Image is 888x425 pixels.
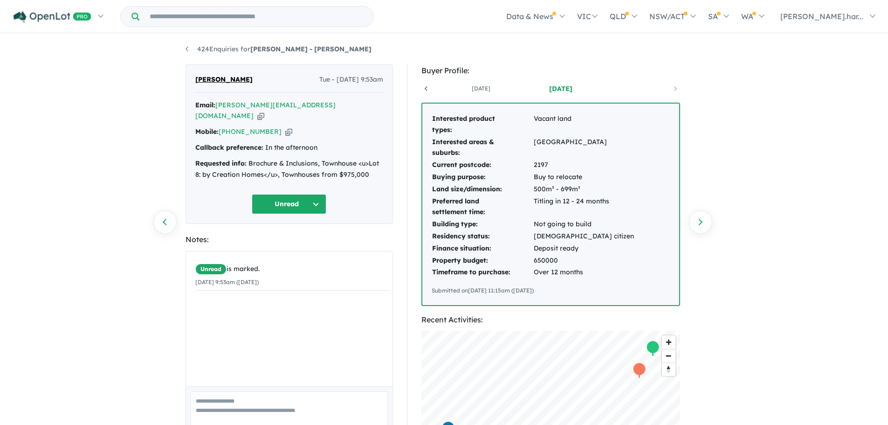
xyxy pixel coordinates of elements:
[195,142,383,153] div: In the afternoon
[780,12,863,21] span: [PERSON_NAME].har...
[14,11,91,23] img: Openlot PRO Logo White
[421,64,680,77] div: Buyer Profile:
[533,266,634,279] td: Over 12 months
[432,159,533,171] td: Current postcode:
[432,286,670,295] div: Submitted on [DATE] 11:15am ([DATE])
[432,183,533,195] td: Land size/dimension:
[250,45,372,53] strong: [PERSON_NAME] - [PERSON_NAME]
[257,111,264,121] button: Copy
[186,233,393,246] div: Notes:
[533,136,634,160] td: [GEOGRAPHIC_DATA]
[141,7,372,27] input: Try estate name, suburb, builder or developer
[432,266,533,279] td: Timeframe to purchase:
[533,195,634,219] td: Titling in 12 - 24 months
[646,340,660,357] div: Map marker
[421,314,680,326] div: Recent Activities:
[432,171,533,183] td: Buying purpose:
[252,194,326,214] button: Unread
[195,264,390,275] div: is marked.
[521,84,600,93] a: [DATE]
[432,195,533,219] td: Preferred land settlement time:
[533,113,634,136] td: Vacant land
[632,362,646,379] div: Map marker
[195,101,336,120] a: [PERSON_NAME][EMAIL_ADDRESS][DOMAIN_NAME]
[219,127,282,136] a: [PHONE_NUMBER]
[195,74,253,85] span: [PERSON_NAME]
[432,113,533,136] td: Interested product types:
[432,218,533,230] td: Building type:
[533,255,634,267] td: 650000
[195,159,247,167] strong: Requested info:
[662,362,675,376] button: Reset bearing to north
[195,264,227,275] span: Unread
[186,45,372,53] a: 424Enquiries for[PERSON_NAME] - [PERSON_NAME]
[195,279,259,286] small: [DATE] 9:53am ([DATE])
[285,127,292,137] button: Copy
[195,158,383,181] div: Brochure & Inclusions, Townhouse <u>Lot 8: by Creation Homes</u>, Townhouses from $975,000
[533,183,634,195] td: 500m² - 699m²
[662,363,675,376] span: Reset bearing to north
[662,349,675,362] button: Zoom out
[432,230,533,243] td: Residency status:
[432,243,533,255] td: Finance situation:
[441,84,521,93] a: [DATE]
[662,335,675,349] button: Zoom in
[195,101,215,109] strong: Email:
[533,230,634,243] td: [DEMOGRAPHIC_DATA] citizen
[533,243,634,255] td: Deposit ready
[186,44,703,55] nav: breadcrumb
[195,143,263,152] strong: Callback preference:
[432,136,533,160] td: Interested areas & suburbs:
[533,218,634,230] td: Not going to build
[432,255,533,267] td: Property budget:
[319,74,383,85] span: Tue - [DATE] 9:53am
[533,159,634,171] td: 2197
[533,171,634,183] td: Buy to relocate
[195,127,219,136] strong: Mobile:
